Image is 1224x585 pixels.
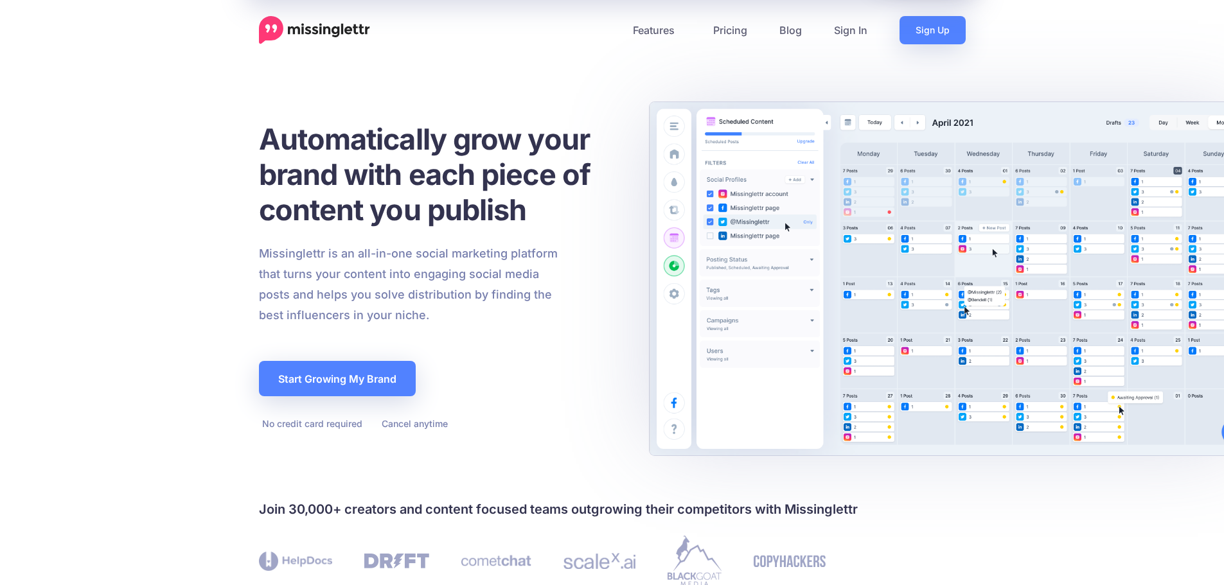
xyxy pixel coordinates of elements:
[259,243,558,326] p: Missinglettr is an all-in-one social marketing platform that turns your content into engaging soc...
[259,499,966,520] h4: Join 30,000+ creators and content focused teams outgrowing their competitors with Missinglettr
[378,415,448,432] li: Cancel anytime
[259,16,370,44] a: Home
[259,361,416,396] a: Start Growing My Brand
[259,415,362,432] li: No credit card required
[818,16,883,44] a: Sign In
[697,16,763,44] a: Pricing
[259,121,622,227] h1: Automatically grow your brand with each piece of content you publish
[617,16,697,44] a: Features
[900,16,966,44] a: Sign Up
[763,16,818,44] a: Blog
